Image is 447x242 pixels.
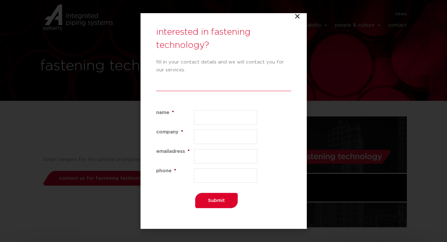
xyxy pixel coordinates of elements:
[294,13,301,19] a: Close
[156,26,291,52] h3: interested in fastening technology?
[156,58,291,74] p: fill in your contact details and we will contact you for our services.
[195,193,238,208] input: Submit
[156,168,194,173] label: phone
[156,130,194,134] label: company
[156,149,194,154] label: emailadress
[156,110,194,115] label: name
